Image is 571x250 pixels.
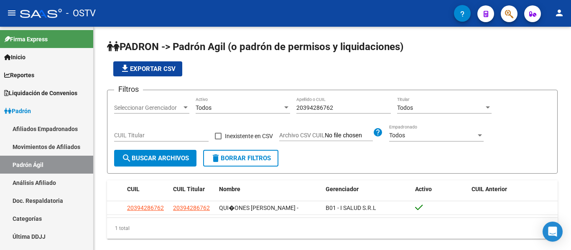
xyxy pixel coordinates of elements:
[325,132,373,139] input: Archivo CSV CUIL
[173,205,210,211] span: 20394286762
[4,71,34,80] span: Reportes
[4,106,31,116] span: Padrón
[279,132,325,139] span: Archivo CSV CUIL
[373,127,383,137] mat-icon: help
[196,104,212,111] span: Todos
[4,88,77,98] span: Liquidación de Convenios
[211,154,271,162] span: Borrar Filtros
[107,218,558,239] div: 1 total
[326,186,359,192] span: Gerenciador
[107,41,403,53] span: PADRON -> Padrón Agil (o padrón de permisos y liquidaciones)
[543,222,563,242] div: Open Intercom Messenger
[326,205,376,211] span: B01 - I SALUD S.R.L
[124,180,170,198] datatable-header-cell: CUIL
[4,35,48,44] span: Firma Express
[122,154,189,162] span: Buscar Archivos
[66,4,96,23] span: - OSTV
[472,186,507,192] span: CUIL Anterior
[211,153,221,163] mat-icon: delete
[397,104,413,111] span: Todos
[113,61,182,76] button: Exportar CSV
[4,53,25,62] span: Inicio
[114,150,196,167] button: Buscar Archivos
[468,180,558,198] datatable-header-cell: CUIL Anterior
[415,186,432,192] span: Activo
[554,8,564,18] mat-icon: person
[122,153,132,163] mat-icon: search
[114,104,182,111] span: Seleccionar Gerenciador
[7,8,17,18] mat-icon: menu
[173,186,205,192] span: CUIL Titular
[120,63,130,73] mat-icon: file_download
[322,180,412,198] datatable-header-cell: Gerenciador
[170,180,216,198] datatable-header-cell: CUIL Titular
[219,186,240,192] span: Nombre
[114,83,143,95] h3: Filtros
[203,150,278,167] button: Borrar Filtros
[412,180,468,198] datatable-header-cell: Activo
[120,65,176,73] span: Exportar CSV
[127,205,164,211] span: 20394286762
[216,180,322,198] datatable-header-cell: Nombre
[225,131,273,141] span: Inexistente en CSV
[389,132,405,139] span: Todos
[127,186,140,192] span: CUIL
[219,205,298,211] span: QUI�ONES [PERSON_NAME] -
